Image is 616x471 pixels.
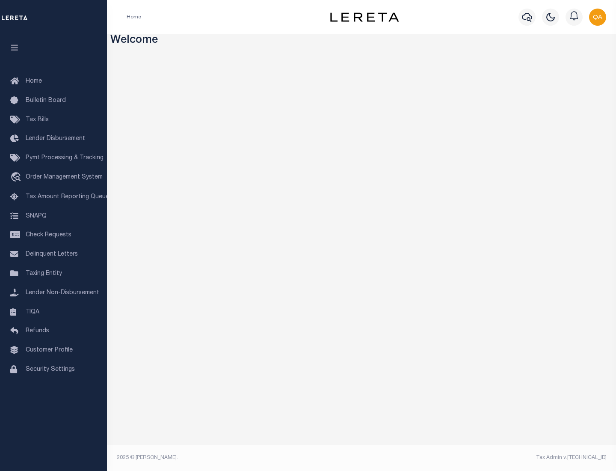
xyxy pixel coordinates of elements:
li: Home [127,13,141,21]
img: logo-dark.svg [330,12,399,22]
span: Lender Disbursement [26,136,85,142]
span: Pymt Processing & Tracking [26,155,104,161]
i: travel_explore [10,172,24,183]
span: Tax Amount Reporting Queue [26,194,109,200]
img: svg+xml;base64,PHN2ZyB4bWxucz0iaHR0cDovL3d3dy53My5vcmcvMjAwMC9zdmciIHBvaW50ZXItZXZlbnRzPSJub25lIi... [589,9,606,26]
span: Home [26,78,42,84]
h3: Welcome [110,34,613,48]
span: Delinquent Letters [26,251,78,257]
span: Lender Non-Disbursement [26,290,99,296]
span: Check Requests [26,232,71,238]
span: Bulletin Board [26,98,66,104]
span: Security Settings [26,367,75,373]
div: 2025 © [PERSON_NAME]. [110,454,362,462]
span: TIQA [26,309,39,315]
div: Tax Admin v.[TECHNICAL_ID] [368,454,607,462]
span: SNAPQ [26,213,47,219]
span: Customer Profile [26,347,73,353]
span: Taxing Entity [26,271,62,277]
span: Order Management System [26,174,103,180]
span: Refunds [26,328,49,334]
span: Tax Bills [26,117,49,123]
